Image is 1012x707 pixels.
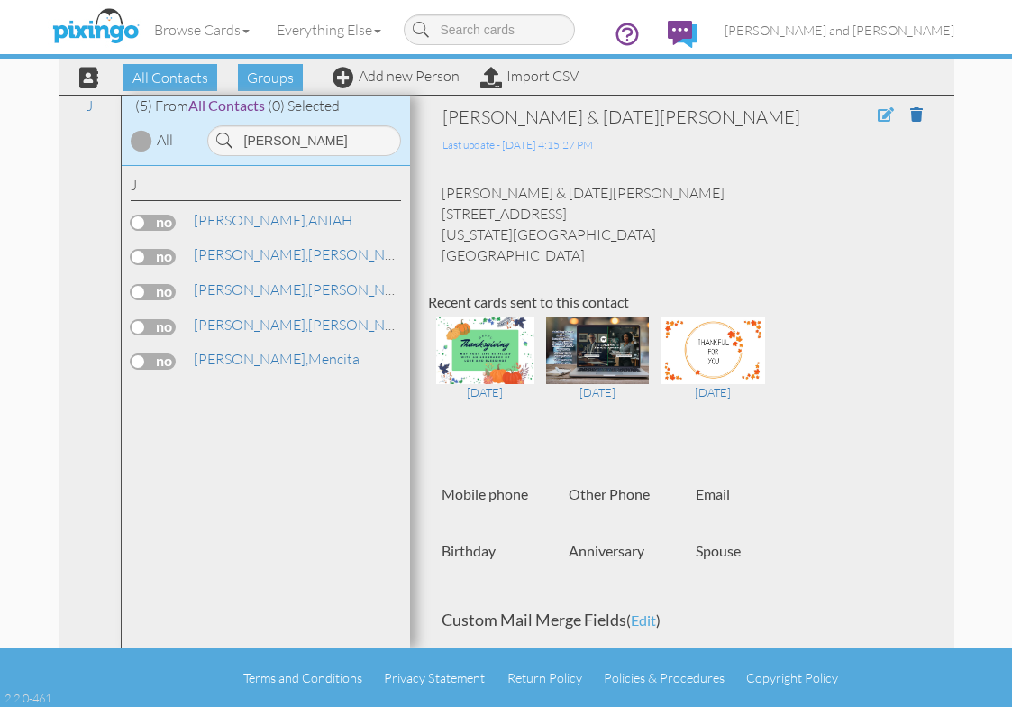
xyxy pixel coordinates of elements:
div: [DATE] [546,384,649,400]
span: [PERSON_NAME], [194,316,308,334]
div: [DATE] [661,384,766,400]
span: [PERSON_NAME], [194,211,308,229]
a: Terms and Conditions [243,670,362,685]
img: 106342-1-1699488949673-299eca5bd5df3814-qa.jpg [661,317,766,384]
a: Privacy Statement [384,670,485,685]
span: ( ) [626,611,661,629]
a: Policies & Procedures [604,670,725,685]
a: [PERSON_NAME] [192,314,422,335]
a: [PERSON_NAME] [192,279,422,300]
a: Browse Cards [141,7,263,52]
input: Search cards [404,14,575,45]
a: [DATE] [546,340,649,401]
div: [PERSON_NAME] & [DATE][PERSON_NAME] [442,105,820,130]
a: ANIAH [192,209,354,231]
span: All Contacts [123,64,217,91]
a: Everything Else [263,7,395,52]
strong: Birthday [442,542,496,559]
span: [PERSON_NAME], [194,245,308,263]
h4: Custom Mail Merge Fields [442,611,923,629]
a: Import CSV [480,67,579,85]
a: [DATE] [436,340,534,401]
a: [PERSON_NAME] and [PERSON_NAME] [711,7,968,53]
div: (5) From [122,96,410,116]
span: [PERSON_NAME], [194,280,308,298]
strong: Mobile phone [442,485,528,502]
strong: Other Phone [569,485,650,502]
a: [PERSON_NAME] & [DATE] [192,243,481,265]
strong: Recent cards sent to this contact [428,293,629,310]
strong: Anniversary [569,542,644,559]
span: Last update - [DATE] 4:15:27 PM [442,138,593,151]
span: (0) Selected [268,96,340,115]
strong: Spouse [696,542,741,559]
span: [PERSON_NAME], [194,350,308,368]
a: Mencita [192,348,361,370]
div: 2.2.0-461 [5,690,51,706]
img: pixingo logo [48,5,143,50]
div: [PERSON_NAME] & [DATE][PERSON_NAME] [STREET_ADDRESS] [US_STATE][GEOGRAPHIC_DATA] [GEOGRAPHIC_DATA] [428,183,936,265]
a: [DATE] [661,340,766,401]
span: All Contacts [188,96,265,114]
span: Groups [238,64,303,91]
a: Copyright Policy [746,670,838,685]
div: J [131,175,401,201]
span: [PERSON_NAME] and [PERSON_NAME] [725,23,954,38]
div: [DATE] [436,384,534,400]
a: J [77,95,102,116]
img: 121854-1-1727896994614-be61c755f04f1f2a-qa.jpg [546,317,649,384]
span: edit [631,611,656,629]
img: 123531-1-1731346444154-6fd9df754b806d15-qa.jpg [436,317,534,384]
div: All [157,130,173,151]
a: Return Policy [507,670,582,685]
strong: Email [696,485,730,502]
a: Add new Person [333,67,460,85]
img: comments.svg [668,21,697,48]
